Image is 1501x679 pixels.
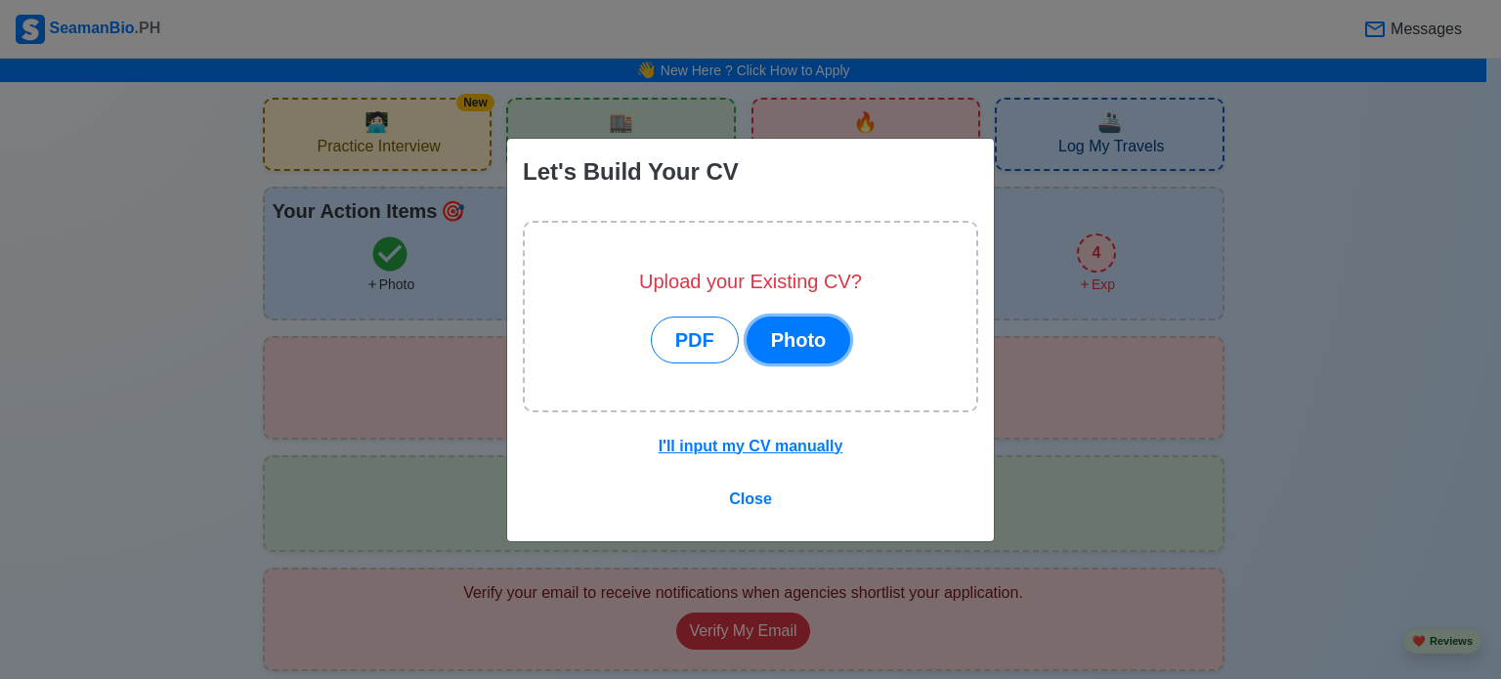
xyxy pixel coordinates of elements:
div: Let's Build Your CV [523,154,739,190]
button: Close [716,481,785,518]
u: I'll input my CV manually [659,438,843,454]
button: I'll input my CV manually [646,428,856,465]
span: Close [729,490,772,507]
button: PDF [651,317,739,363]
h5: Upload your Existing CV? [639,270,862,293]
button: Photo [747,317,851,363]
